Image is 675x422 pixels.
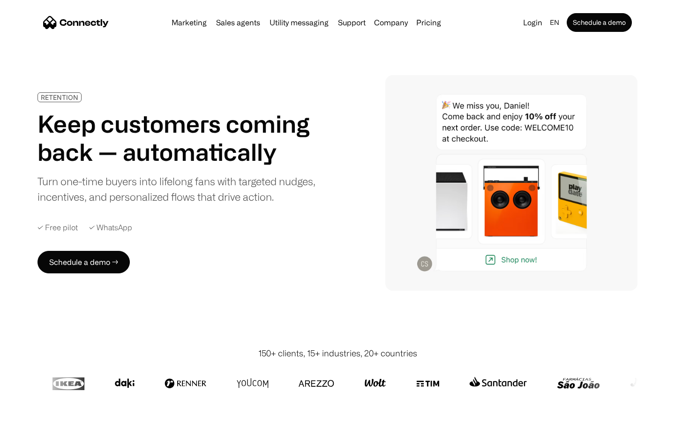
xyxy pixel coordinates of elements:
[334,19,369,26] a: Support
[19,406,56,419] ul: Language list
[266,19,332,26] a: Utility messaging
[41,94,78,101] div: RETENTION
[374,16,408,29] div: Company
[37,110,322,166] h1: Keep customers coming back — automatically
[9,405,56,419] aside: Language selected: English
[89,223,132,232] div: ✓ WhatsApp
[168,19,210,26] a: Marketing
[37,223,78,232] div: ✓ Free pilot
[567,13,632,32] a: Schedule a demo
[258,347,417,360] div: 150+ clients, 15+ industries, 20+ countries
[412,19,445,26] a: Pricing
[212,19,264,26] a: Sales agents
[37,173,322,204] div: Turn one-time buyers into lifelong fans with targeted nudges, incentives, and personalized flows ...
[519,16,546,29] a: Login
[550,16,559,29] div: en
[37,251,130,273] a: Schedule a demo →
